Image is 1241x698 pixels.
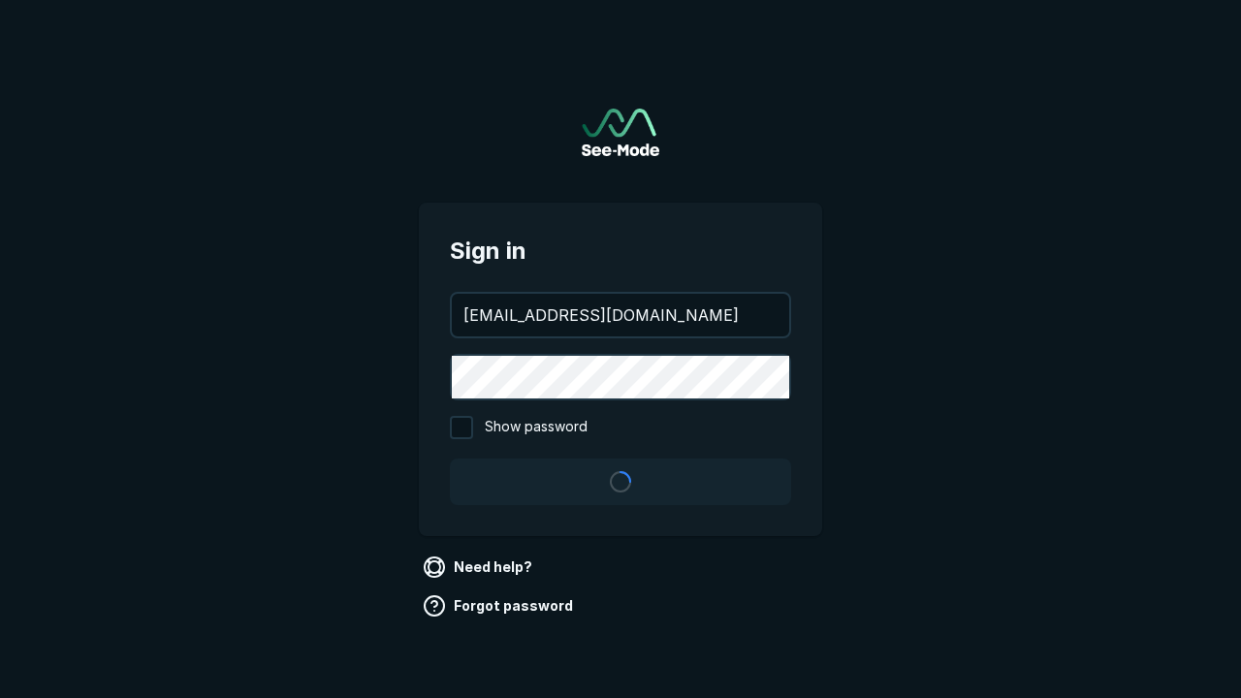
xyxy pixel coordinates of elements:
input: your@email.com [452,294,789,336]
a: Forgot password [419,590,581,621]
span: Show password [485,416,588,439]
span: Sign in [450,234,791,269]
img: See-Mode Logo [582,109,659,156]
a: Go to sign in [582,109,659,156]
a: Need help? [419,552,540,583]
